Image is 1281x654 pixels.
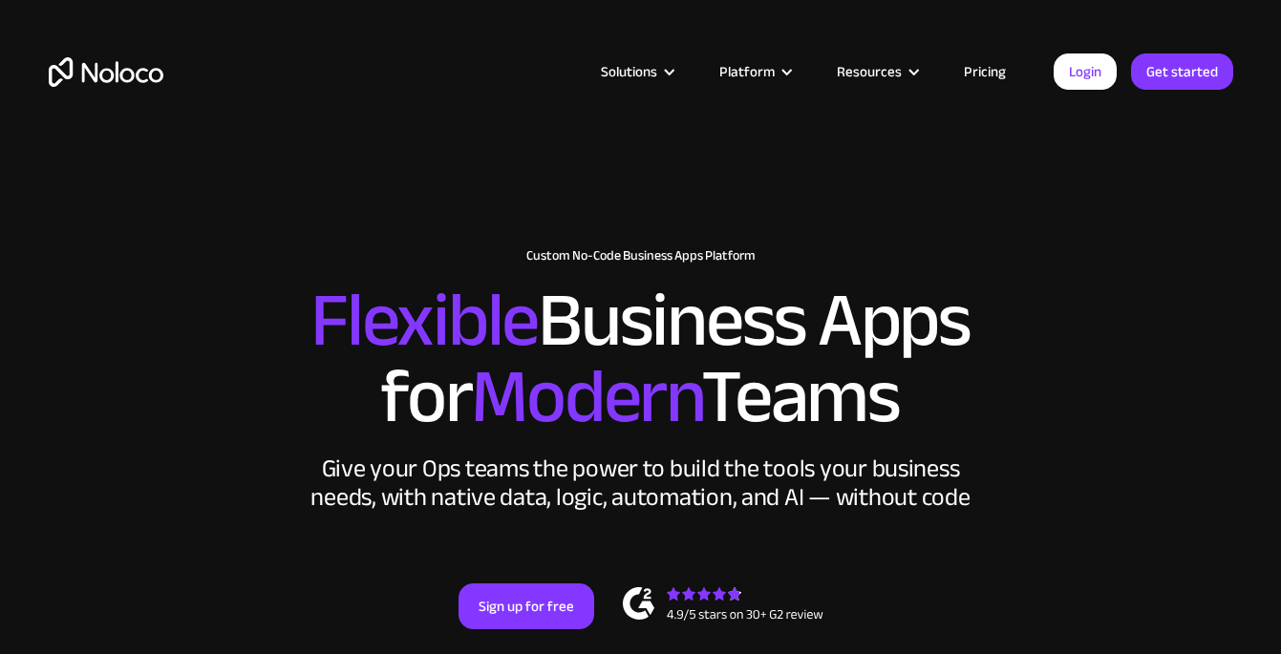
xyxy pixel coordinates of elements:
h1: Custom No-Code Business Apps Platform [49,248,1233,264]
div: Solutions [601,59,657,84]
a: Pricing [940,59,1030,84]
span: Modern [471,326,701,468]
a: Sign up for free [459,583,594,629]
div: Platform [719,59,775,84]
div: Resources [813,59,940,84]
div: Solutions [577,59,695,84]
div: Platform [695,59,813,84]
h2: Business Apps for Teams [49,283,1233,435]
div: Resources [837,59,902,84]
div: Give your Ops teams the power to build the tools your business needs, with native data, logic, au... [307,454,975,512]
span: Flexible [310,249,538,391]
a: Get started [1131,53,1233,90]
a: Login [1054,53,1117,90]
a: home [49,57,163,87]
